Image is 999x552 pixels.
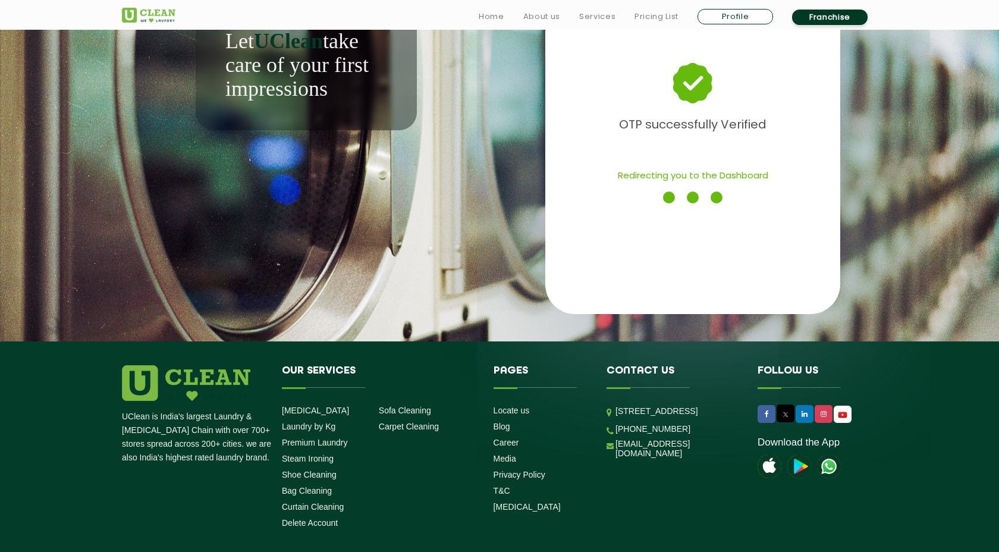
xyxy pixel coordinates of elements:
a: Blog [494,422,510,431]
a: [PHONE_NUMBER] [615,424,690,434]
a: Services [579,10,615,24]
img: UClean Laundry and Dry Cleaning [122,8,175,23]
p: Redirecting you to the Dashboard [572,165,813,186]
a: Profile [698,9,773,24]
img: playstoreicon.png [787,454,811,478]
p: Let take care of your first impressions [225,29,387,101]
p: [STREET_ADDRESS] [615,404,740,418]
h4: Contact us [607,365,740,388]
a: Sofa Cleaning [379,406,431,415]
a: Privacy Policy [494,470,545,479]
a: Steam Ironing [282,454,334,463]
h4: Our Services [282,365,476,388]
a: Bag Cleaning [282,486,332,495]
a: Shoe Cleaning [282,470,337,479]
a: Premium Laundry [282,438,348,447]
a: [EMAIL_ADDRESS][DOMAIN_NAME] [615,439,740,458]
a: Pricing List [634,10,678,24]
img: apple-icon.png [758,454,781,478]
p: UClean is India's largest Laundry & [MEDICAL_DATA] Chain with over 700+ stores spread across 200+... [122,410,273,465]
h4: Follow us [758,365,862,388]
a: About us [523,10,560,24]
img: logo.png [122,365,250,401]
a: [MEDICAL_DATA] [282,406,349,415]
a: Media [494,454,516,463]
a: Carpet Cleaning [379,422,439,431]
a: Home [479,10,504,24]
h4: Pages [494,365,589,388]
a: Laundry by Kg [282,422,335,431]
a: Download the App [758,437,840,448]
a: Curtain Cleaning [282,502,344,512]
b: UClean [254,29,323,53]
img: UClean Laundry and Dry Cleaning [835,409,850,421]
a: Franchise [792,10,868,25]
img: UClean Laundry and Dry Cleaning [817,454,841,478]
a: Career [494,438,519,447]
a: Delete Account [282,518,338,528]
a: [MEDICAL_DATA] [494,502,561,512]
img: success [674,64,711,103]
b: OTP successfully Verified [619,116,766,133]
a: Locate us [494,406,530,415]
a: T&C [494,486,510,495]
